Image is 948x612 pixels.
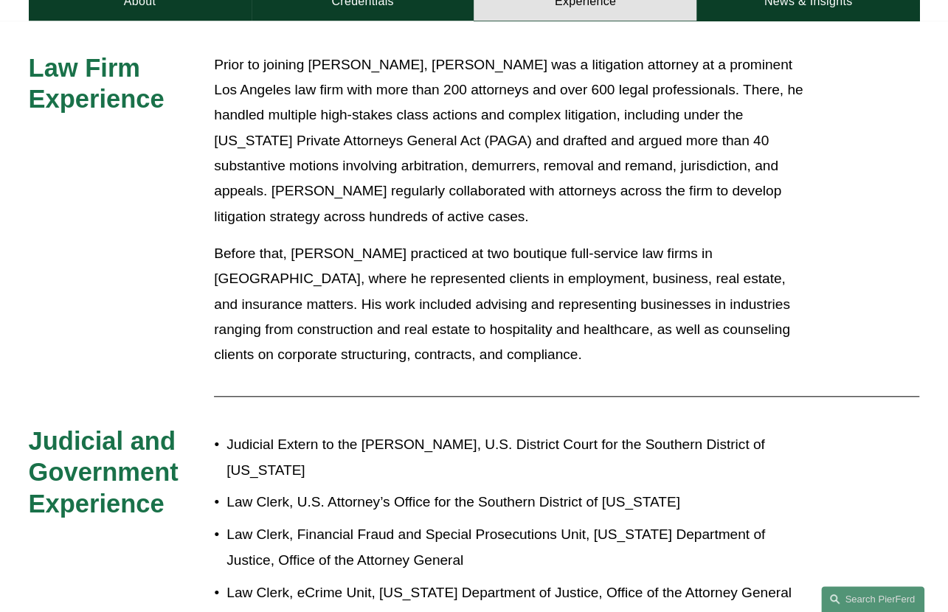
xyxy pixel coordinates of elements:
[821,586,924,612] a: Search this site
[226,432,808,483] p: Judicial Extern to the [PERSON_NAME], U.S. District Court for the Southern District of [US_STATE]
[29,427,186,518] span: Judicial and Government Experience
[226,580,808,605] p: Law Clerk, eCrime Unit, [US_STATE] Department of Justice, Office of the Attorney General
[214,241,808,368] p: Before that, [PERSON_NAME] practiced at two boutique full-service law firms in [GEOGRAPHIC_DATA],...
[214,52,808,229] p: Prior to joining [PERSON_NAME], [PERSON_NAME] was a litigation attorney at a prominent Los Angele...
[226,522,808,573] p: Law Clerk, Financial Fraud and Special Prosecutions Unit, [US_STATE] Department of Justice, Offic...
[226,490,808,515] p: Law Clerk, U.S. Attorney’s Office for the Southern District of [US_STATE]
[29,54,165,114] span: Law Firm Experience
